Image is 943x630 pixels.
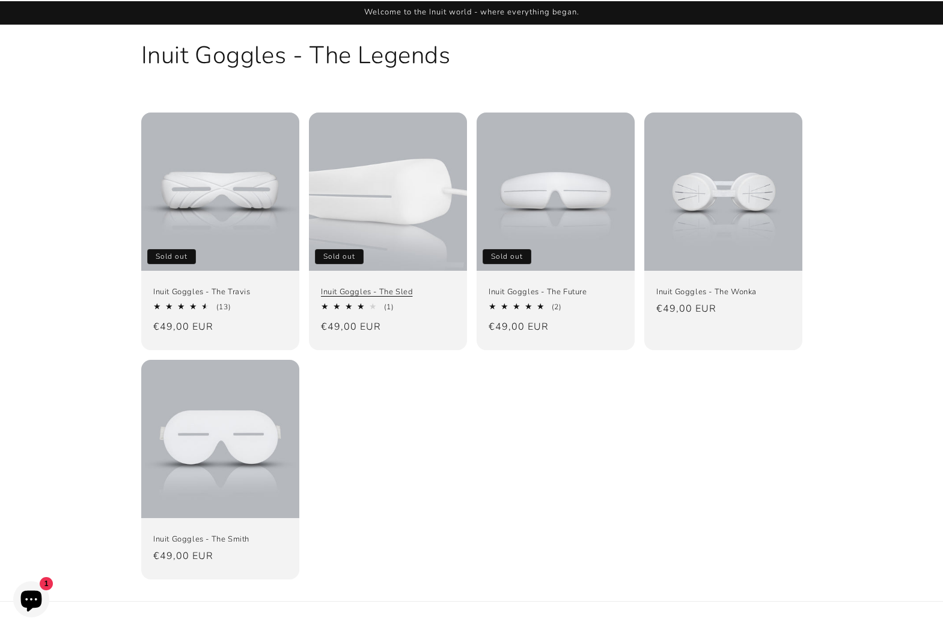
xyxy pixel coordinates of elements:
[656,287,790,297] a: Inuit Goggles - The Wonka
[364,7,579,17] span: Welcome to the Inuit world - where everything began.
[153,287,287,297] a: Inuit Goggles - The Travis
[153,534,287,545] a: Inuit Goggles - The Smith
[10,581,53,620] inbox-online-store-chat: Shopify online store chat
[321,287,455,297] a: Inuit Goggles - The Sled
[141,1,802,24] div: Announcement
[489,287,623,297] a: Inuit Goggles - The Future
[141,40,802,71] h1: Inuit Goggles - The Legends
